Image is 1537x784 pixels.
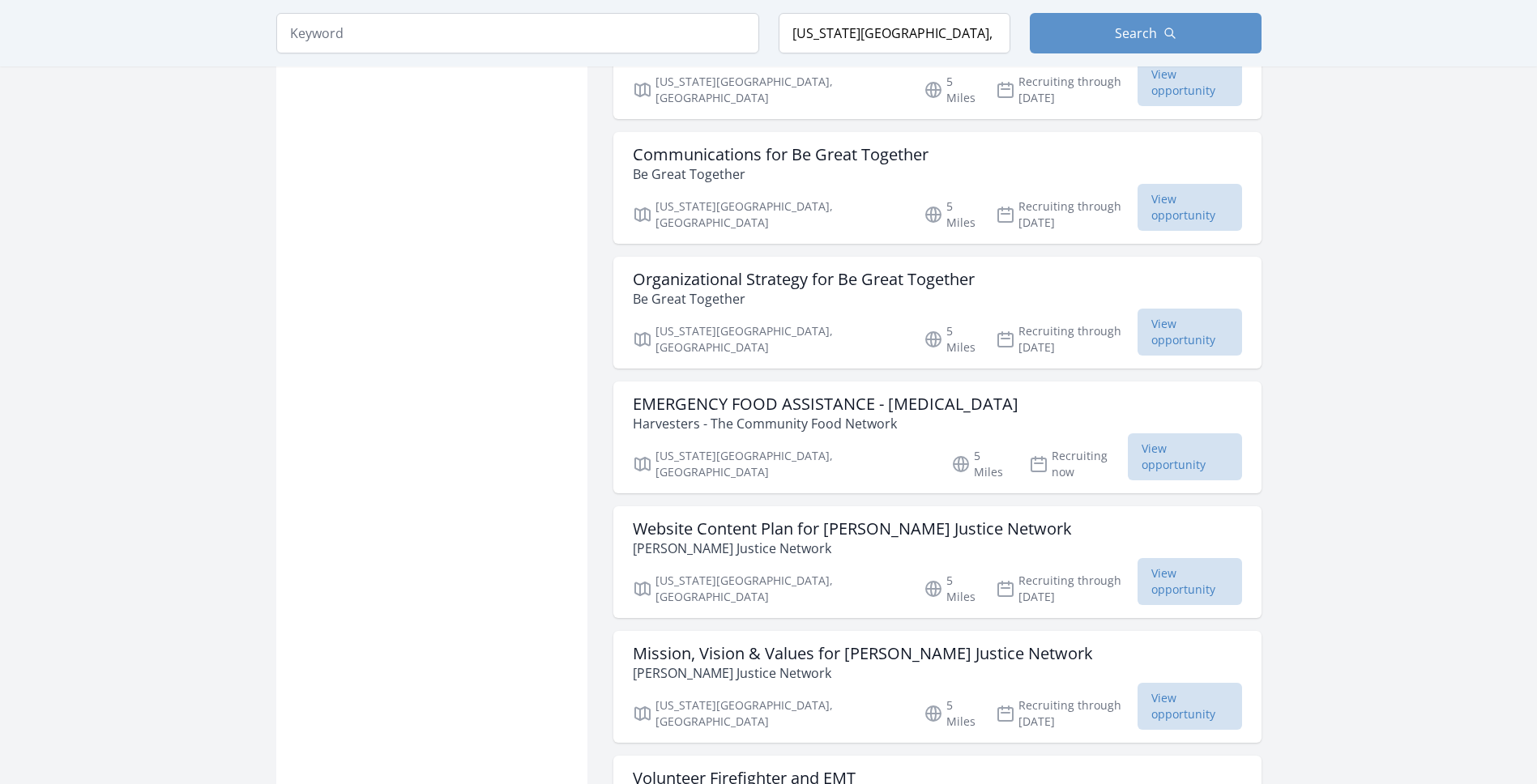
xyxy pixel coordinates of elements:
[633,573,904,605] p: [US_STATE][GEOGRAPHIC_DATA], [GEOGRAPHIC_DATA]
[1138,683,1241,730] span: View opportunity
[1115,23,1157,43] span: Search
[779,13,1010,53] input: Location
[633,289,975,309] p: Be Great Together
[633,164,929,184] p: Be Great Together
[996,573,1138,605] p: Recruiting through [DATE]
[633,414,1018,433] p: Harvesters - The Community Food Network
[633,270,975,289] h3: Organizational Strategy for Be Great Together
[924,198,976,231] p: 5 Miles
[1138,184,1241,231] span: View opportunity
[633,448,933,480] p: [US_STATE][GEOGRAPHIC_DATA], [GEOGRAPHIC_DATA]
[924,573,976,605] p: 5 Miles
[633,323,904,356] p: [US_STATE][GEOGRAPHIC_DATA], [GEOGRAPHIC_DATA]
[613,631,1262,743] a: Mission, Vision & Values for [PERSON_NAME] Justice Network [PERSON_NAME] Justice Network [US_STAT...
[633,145,929,164] h3: Communications for Be Great Together
[1138,558,1241,605] span: View opportunity
[951,448,1010,480] p: 5 Miles
[924,74,976,106] p: 5 Miles
[276,13,759,53] input: Keyword
[613,381,1262,493] a: EMERGENCY FOOD ASSISTANCE - [MEDICAL_DATA] Harvesters - The Community Food Network [US_STATE][GEO...
[1138,59,1241,106] span: View opportunity
[1030,13,1262,53] button: Search
[1029,448,1128,480] p: Recruiting now
[924,323,976,356] p: 5 Miles
[996,198,1138,231] p: Recruiting through [DATE]
[1128,433,1242,480] span: View opportunity
[996,74,1138,106] p: Recruiting through [DATE]
[633,663,1093,683] p: [PERSON_NAME] Justice Network
[633,394,1018,414] h3: EMERGENCY FOOD ASSISTANCE - [MEDICAL_DATA]
[633,198,904,231] p: [US_STATE][GEOGRAPHIC_DATA], [GEOGRAPHIC_DATA]
[633,697,904,730] p: [US_STATE][GEOGRAPHIC_DATA], [GEOGRAPHIC_DATA]
[633,519,1072,539] h3: Website Content Plan for [PERSON_NAME] Justice Network
[633,74,904,106] p: [US_STATE][GEOGRAPHIC_DATA], [GEOGRAPHIC_DATA]
[996,697,1138,730] p: Recruiting through [DATE]
[633,644,1093,663] h3: Mission, Vision & Values for [PERSON_NAME] Justice Network
[613,506,1262,618] a: Website Content Plan for [PERSON_NAME] Justice Network [PERSON_NAME] Justice Network [US_STATE][G...
[613,257,1262,369] a: Organizational Strategy for Be Great Together Be Great Together [US_STATE][GEOGRAPHIC_DATA], [GEO...
[613,132,1262,244] a: Communications for Be Great Together Be Great Together [US_STATE][GEOGRAPHIC_DATA], [GEOGRAPHIC_D...
[633,539,1072,558] p: [PERSON_NAME] Justice Network
[924,697,976,730] p: 5 Miles
[996,323,1138,356] p: Recruiting through [DATE]
[1138,309,1241,356] span: View opportunity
